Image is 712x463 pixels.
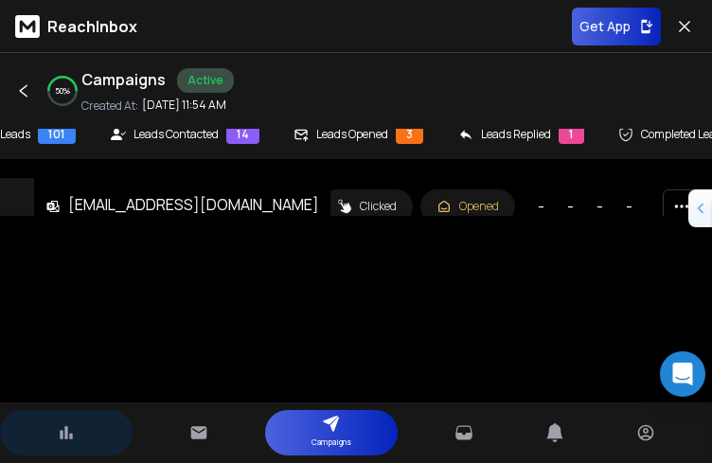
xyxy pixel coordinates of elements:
[226,125,259,144] div: 14
[614,178,644,235] td: -
[660,351,705,397] div: Open Intercom Messenger
[38,125,76,144] div: 101
[55,85,70,97] p: 50 %
[559,125,584,144] div: 1
[396,125,423,144] div: 3
[436,199,499,214] div: Opened
[337,199,397,214] div: Clicked
[142,98,226,113] p: [DATE] 11:54 AM
[311,433,351,452] p: Campaigns
[47,15,137,38] p: ReachInbox
[585,178,614,235] td: -
[316,127,388,142] p: Leads Opened
[526,178,556,235] td: -
[81,68,166,93] h1: Campaigns
[81,98,138,114] p: Created At:
[572,8,661,45] button: Get App
[481,127,551,142] p: Leads Replied
[644,178,673,235] td: -
[177,68,234,93] div: Active
[68,193,319,216] div: [EMAIL_ADDRESS][DOMAIN_NAME]
[556,178,585,235] td: -
[133,127,219,142] p: Leads Contacted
